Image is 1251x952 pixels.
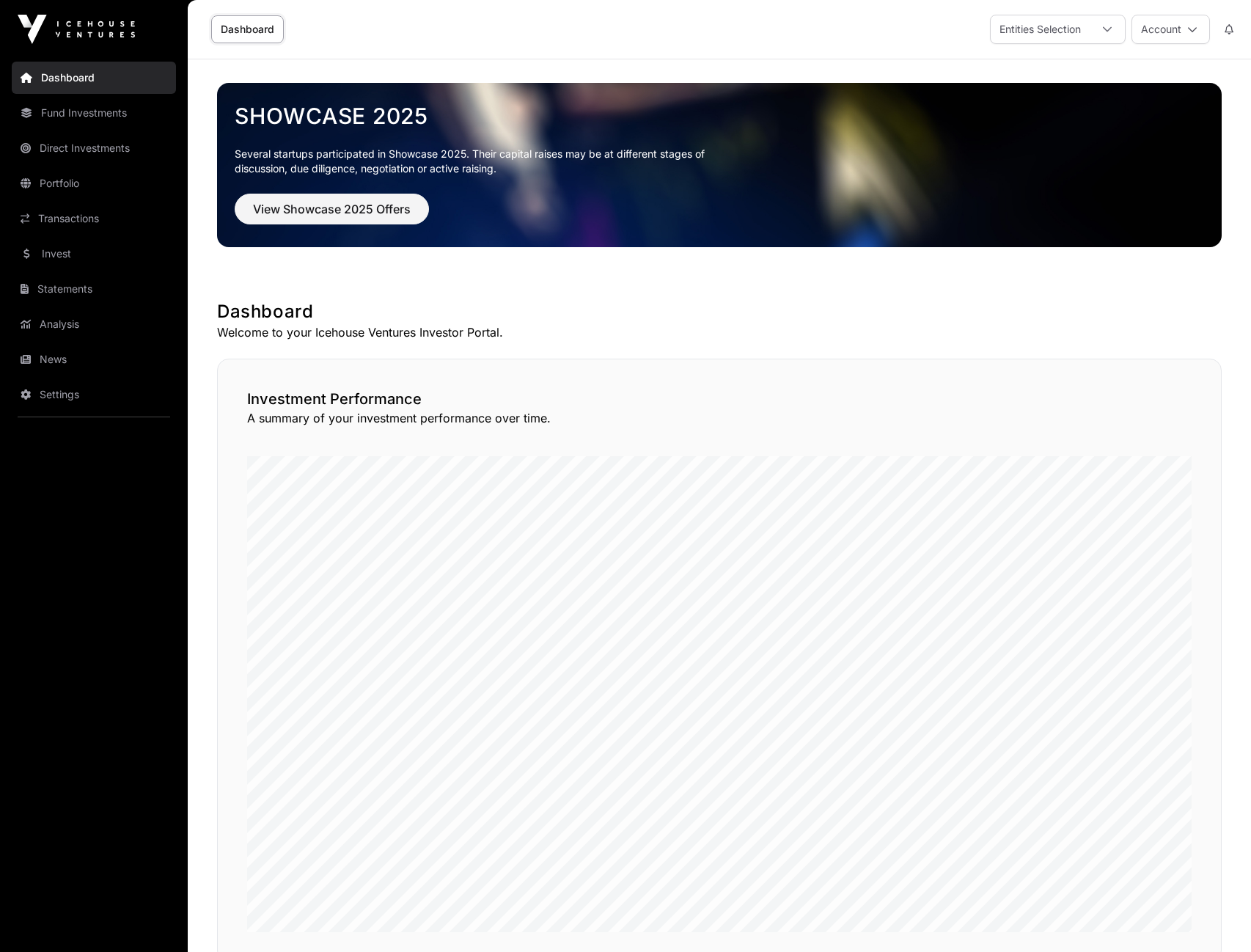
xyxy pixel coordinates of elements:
[247,389,1192,409] h2: Investment Performance
[1178,882,1251,952] iframe: Chat Widget
[12,132,176,164] a: Direct Investments
[12,202,176,235] a: Transactions
[235,147,727,176] p: Several startups participated in Showcase 2025. Their capital raises may be at different stages o...
[253,200,411,218] span: View Showcase 2025 Offers
[18,15,135,44] img: Icehouse Ventures Logo
[12,343,176,376] a: News
[235,208,429,223] a: View Showcase 2025 Offers
[12,167,176,199] a: Portfolio
[12,238,176,270] a: Invest
[1131,15,1210,44] button: Account
[991,15,1090,43] div: Entities Selection
[12,62,176,94] a: Dashboard
[211,15,284,43] a: Dashboard
[217,83,1222,247] img: Showcase 2025
[235,103,1204,129] a: Showcase 2025
[12,273,176,305] a: Statements
[217,323,1222,341] p: Welcome to your Icehouse Ventures Investor Portal.
[247,409,1192,427] p: A summary of your investment performance over time.
[12,378,176,411] a: Settings
[217,300,1222,323] h1: Dashboard
[12,97,176,129] a: Fund Investments
[12,308,176,340] a: Analysis
[235,194,429,224] button: View Showcase 2025 Offers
